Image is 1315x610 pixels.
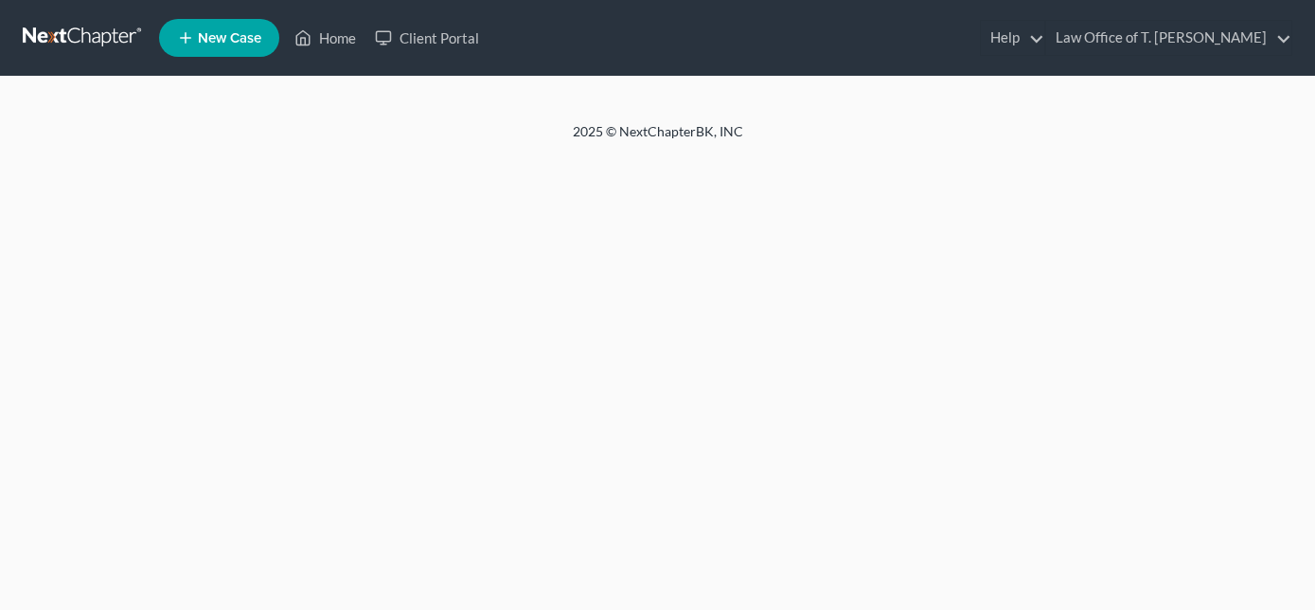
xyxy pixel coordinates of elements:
div: 2025 © NextChapterBK, INC [118,122,1198,156]
a: Home [285,21,365,55]
new-legal-case-button: New Case [159,19,279,57]
a: Client Portal [365,21,489,55]
a: Help [981,21,1044,55]
a: Law Office of T. [PERSON_NAME] [1046,21,1291,55]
